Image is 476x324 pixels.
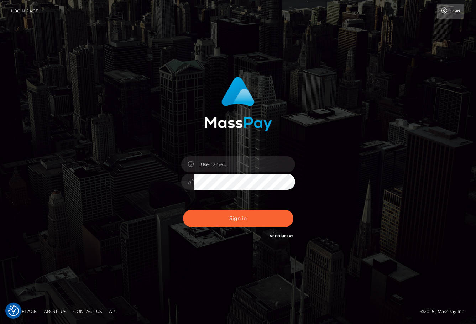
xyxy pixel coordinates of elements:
[183,210,293,227] button: Sign in
[41,306,69,317] a: About Us
[420,308,471,315] div: © 2025 , MassPay Inc.
[8,305,19,316] img: Revisit consent button
[437,4,464,19] a: Login
[8,306,40,317] a: Homepage
[8,305,19,316] button: Consent Preferences
[204,77,272,131] img: MassPay Login
[194,156,295,172] input: Username...
[106,306,120,317] a: API
[70,306,105,317] a: Contact Us
[270,234,293,239] a: Need Help?
[11,4,38,19] a: Login Page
